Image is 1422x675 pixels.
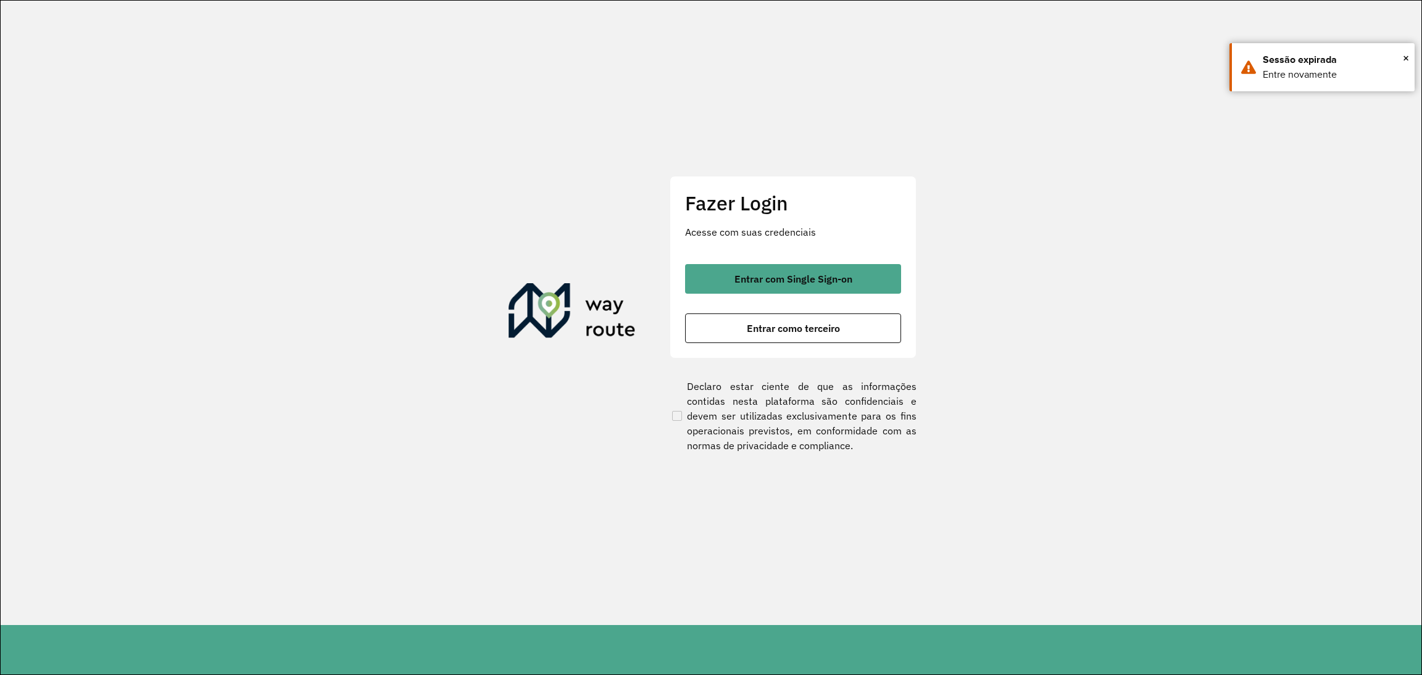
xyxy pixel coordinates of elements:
div: Entre novamente [1263,67,1405,82]
label: Declaro estar ciente de que as informações contidas nesta plataforma são confidenciais e devem se... [670,379,917,453]
button: Close [1403,49,1409,67]
span: Entrar com Single Sign-on [734,274,852,284]
span: Entrar como terceiro [747,323,840,333]
img: Roteirizador AmbevTech [509,283,636,342]
p: Acesse com suas credenciais [685,225,901,239]
div: Sessão expirada [1263,52,1405,67]
button: button [685,264,901,294]
span: × [1403,49,1409,67]
h2: Fazer Login [685,191,901,215]
button: button [685,313,901,343]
